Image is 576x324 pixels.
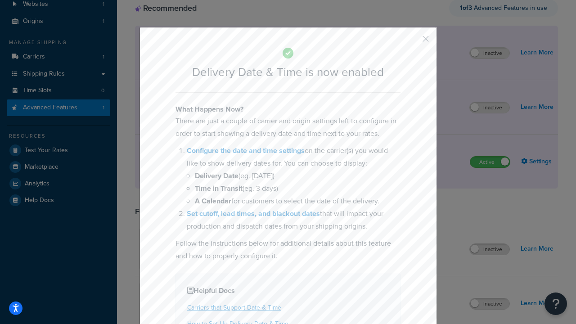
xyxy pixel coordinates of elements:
p: Follow the instructions below for additional details about this feature and how to properly confi... [175,237,400,262]
b: Time in Transit [195,183,243,193]
a: Set cutoff, lead times, and blackout dates [187,208,320,219]
li: that will impact your production and dispatch dates from your shipping origins. [187,207,400,233]
h4: Helpful Docs [187,285,389,296]
li: (eg. 3 days) [195,182,400,195]
a: Carriers that Support Date & Time [187,303,281,312]
b: Delivery Date [195,171,238,181]
b: A Calendar [195,196,231,206]
li: on the carrier(s) you would like to show delivery dates for. You can choose to display: [187,144,400,207]
li: for customers to select the date of the delivery. [195,195,400,207]
a: Configure the date and time settings [187,145,305,156]
li: (eg. [DATE]) [195,170,400,182]
p: There are just a couple of carrier and origin settings left to configure in order to start showin... [175,115,400,140]
h2: Delivery Date & Time is now enabled [175,66,400,79]
h4: What Happens Now? [175,104,400,115]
